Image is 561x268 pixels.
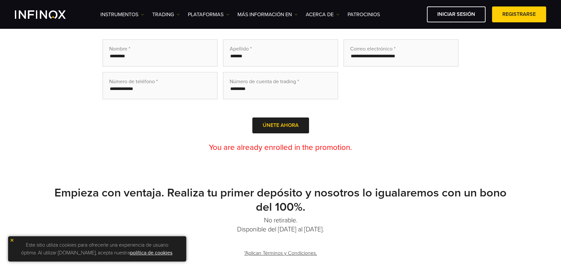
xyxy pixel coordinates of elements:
[188,11,229,18] a: PLATAFORMAS
[11,240,183,258] p: Este sitio utiliza cookies para ofrecerle una experiencia de usuario óptima. Al utilizar [DOMAIN_...
[15,10,81,19] a: INFINOX Logo
[100,11,144,18] a: Instrumentos
[54,186,507,214] strong: Empieza con ventaja. Realiza tu primer depósito y nosotros lo igualaremos con un bono del 100%.
[427,6,486,22] a: Iniciar sesión
[237,11,298,18] a: Más información en
[263,122,299,128] span: Únete ahora
[152,11,180,18] a: TRADING
[492,6,546,22] a: Registrarse
[54,216,507,234] p: No retirable. Disponible del [DATE] al [DATE].
[130,250,172,256] a: política de cookies
[252,117,309,133] button: Únete ahora
[244,245,318,261] a: *Aplican Términos y Condiciones.
[10,238,14,242] img: yellow close icon
[306,11,339,18] a: ACERCA DE
[209,143,352,152] span: You are already enrolled in the promotion.
[348,11,380,18] a: Patrocinios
